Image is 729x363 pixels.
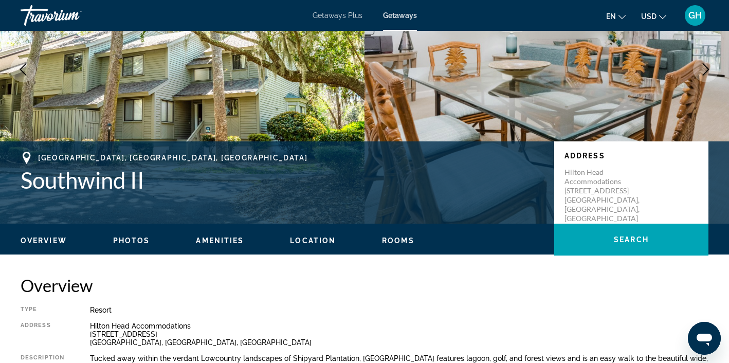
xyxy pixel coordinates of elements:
[90,322,708,347] div: Hilton Head Accommodations [STREET_ADDRESS] [GEOGRAPHIC_DATA], [GEOGRAPHIC_DATA], [GEOGRAPHIC_DATA]
[564,152,698,160] p: Address
[21,2,123,29] a: Travorium
[641,9,666,24] button: Change currency
[682,5,708,26] button: User Menu
[688,10,702,21] span: GH
[196,236,244,245] button: Amenities
[641,12,657,21] span: USD
[554,224,708,256] button: Search
[10,57,36,82] button: Previous image
[383,11,417,20] a: Getaways
[21,322,64,347] div: Address
[606,12,616,21] span: en
[614,235,649,244] span: Search
[21,275,708,296] h2: Overview
[21,306,64,314] div: Type
[693,57,719,82] button: Next image
[313,11,362,20] a: Getaways Plus
[38,154,307,162] span: [GEOGRAPHIC_DATA], [GEOGRAPHIC_DATA], [GEOGRAPHIC_DATA]
[606,9,626,24] button: Change language
[21,167,544,193] h1: Southwind II
[113,236,150,245] button: Photos
[21,236,67,245] button: Overview
[688,322,721,355] iframe: Button to launch messaging window
[290,236,336,245] button: Location
[564,168,647,223] p: Hilton Head Accommodations [STREET_ADDRESS] [GEOGRAPHIC_DATA], [GEOGRAPHIC_DATA], [GEOGRAPHIC_DATA]
[90,306,708,314] div: Resort
[382,236,414,245] button: Rooms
